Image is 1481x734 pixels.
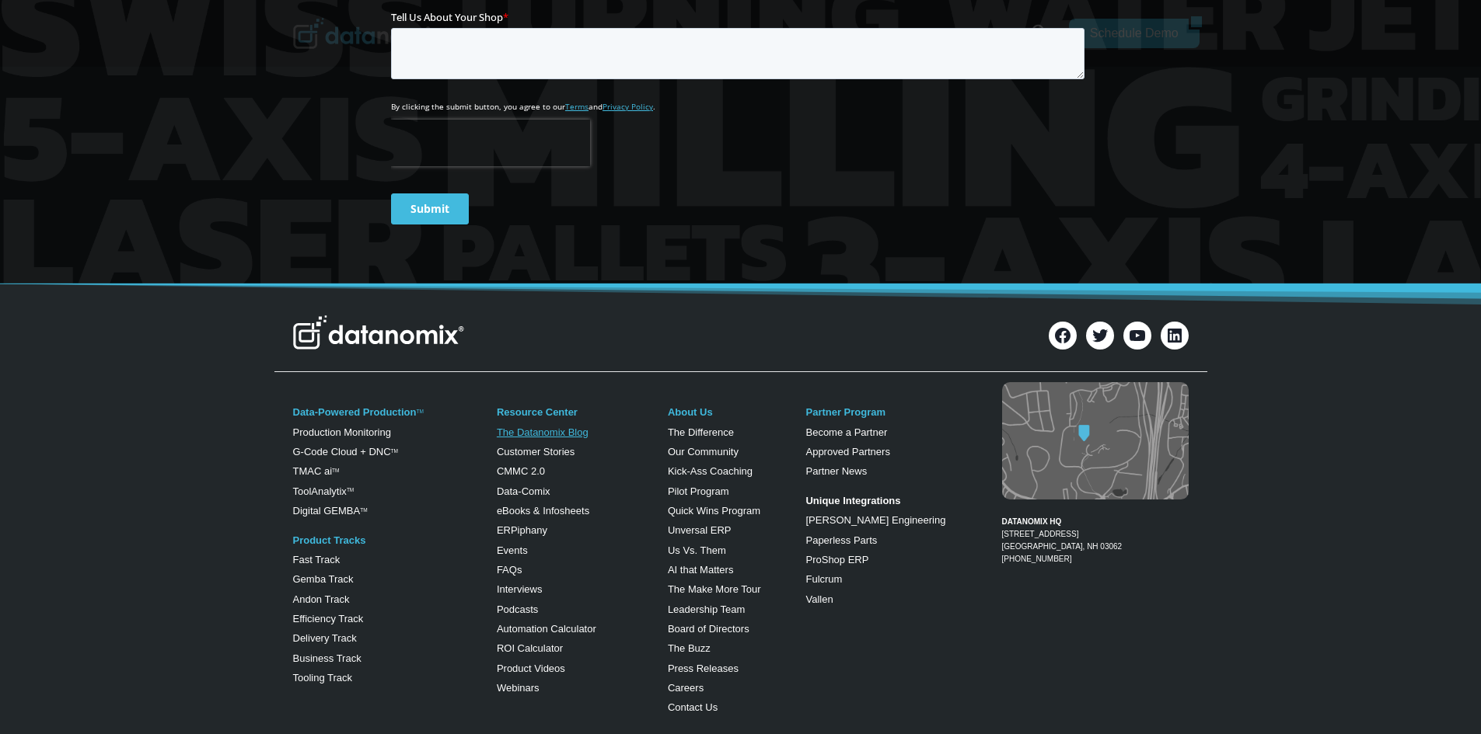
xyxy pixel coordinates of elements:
a: Us Vs. Them [668,544,726,556]
a: Data-Powered Production [293,406,417,418]
a: Approved Partners [805,446,889,457]
a: Unversal ERP [668,524,732,536]
img: Datanomix Logo [293,315,464,350]
a: Product Tracks [293,534,366,546]
a: ToolAnalytix [293,485,347,497]
a: Partner News [805,465,867,477]
a: Production Monitoring [293,426,391,438]
a: FAQs [497,564,522,576]
a: Paperless Parts [805,534,877,546]
a: Interviews [497,583,543,595]
a: Pilot Program [668,485,729,497]
sup: TM [360,507,367,513]
a: ERPiphany [497,524,547,536]
a: The Difference [668,426,734,438]
a: Terms [174,346,197,357]
strong: Unique Integrations [805,495,900,506]
img: Datanomix map image [1002,382,1189,499]
a: Become a Partner [805,426,887,438]
a: Vallen [805,593,833,605]
a: Data-Comix [497,485,550,497]
a: Andon Track [293,593,350,605]
a: Our Community [668,446,739,457]
a: [STREET_ADDRESS][GEOGRAPHIC_DATA], NH 03062 [1002,530,1123,551]
a: Resource Center [497,406,578,418]
a: Customer Stories [497,446,575,457]
a: eBooks & Infosheets [497,505,589,517]
a: Kick-Ass Coaching [668,465,753,477]
a: TM [347,487,354,492]
span: State/Region [350,192,410,206]
a: Digital GEMBATM [293,505,368,517]
a: The Make More Tour [668,583,761,595]
a: TM [416,409,423,414]
a: Fast Track [293,554,341,565]
sup: TM [332,468,339,473]
a: Partner Program [805,406,885,418]
a: ProShop ERP [805,554,868,565]
sup: TM [391,448,398,454]
a: About Us [668,406,713,418]
span: Phone number [350,64,420,78]
a: [PERSON_NAME] Engineering [805,514,945,526]
a: Quick Wins Program [668,505,760,517]
a: Fulcrum [805,573,842,585]
a: Privacy Policy [211,346,262,357]
a: The Datanomix Blog [497,426,589,438]
a: Gemba Track [293,573,354,585]
figcaption: [PHONE_NUMBER] [1002,503,1189,565]
a: Events [497,544,528,556]
a: CMMC 2.0 [497,465,545,477]
a: G-Code Cloud + DNCTM [293,446,398,457]
strong: DATANOMIX HQ [1002,517,1062,526]
a: TMAC aiTM [293,465,340,477]
span: Last Name [350,1,400,15]
a: AI that Matters [668,564,734,576]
